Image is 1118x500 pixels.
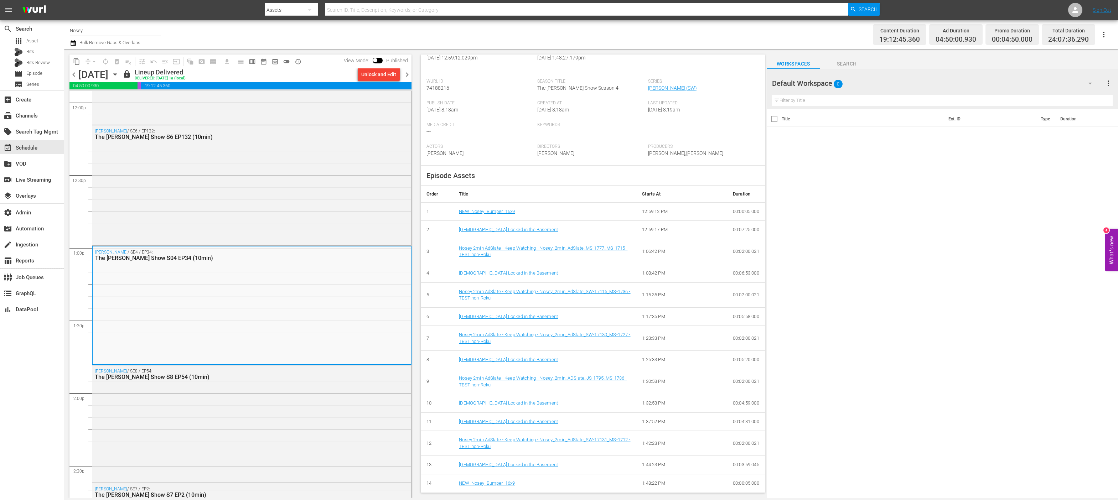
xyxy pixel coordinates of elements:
[459,419,558,424] a: [DEMOGRAPHIC_DATA] Locked in the Basement
[537,100,645,106] span: Created At
[1093,7,1111,13] a: Sign Out
[537,144,645,150] span: Directors
[992,36,1032,44] span: 00:04:50.000
[459,245,627,257] a: Nosey 2min AdSlate - Keep Watching - Nosey_2min_AdSlate_MS-1777_MS-1715 - TEST non-Roku
[636,264,727,282] td: 1:08:42 PM
[4,208,12,217] span: Admin
[879,26,920,36] div: Content Duration
[727,239,765,264] td: 00:02:00.021
[426,144,534,150] span: Actors
[426,129,431,134] span: ---
[421,282,453,307] td: 5
[373,58,378,63] span: Toggle to switch from Published to Draft view.
[95,369,371,380] div: / SE8 / EP54:
[848,3,880,16] button: Search
[421,456,453,474] td: 13
[78,69,108,80] div: [DATE]
[727,351,765,369] td: 00:05:20.000
[879,36,920,44] span: 19:12:45.360
[727,202,765,221] td: 00:00:05.000
[134,54,148,68] span: Customize Events
[421,474,453,493] td: 14
[95,250,128,255] a: [PERSON_NAME]
[4,305,12,314] span: DataPool
[1048,26,1089,36] div: Total Duration
[421,202,453,221] td: 1
[459,462,558,467] a: [DEMOGRAPHIC_DATA] Locked in the Basement
[294,58,301,65] span: history_outlined
[247,56,258,67] span: Week Calendar View
[95,486,127,491] a: [PERSON_NAME]
[100,56,111,67] span: Loop Content
[14,58,23,67] div: Bits Review
[636,186,727,203] th: Starts At
[426,79,534,84] span: Wurl Id
[148,56,159,67] span: Revert to Primary Episode
[727,394,765,413] td: 00:04:59.000
[95,374,371,380] div: The [PERSON_NAME] Show S8 EP54 (10min)
[14,69,23,78] span: Episode
[4,289,12,298] span: GraphQL
[421,326,453,351] td: 7
[4,240,12,249] span: Ingestion
[537,55,585,61] span: [DATE] 1:48:27.179pm
[14,48,23,56] div: Bits
[4,160,12,168] span: VOD
[727,282,765,307] td: 00:02:00.021
[648,85,697,91] a: [PERSON_NAME] (SW)
[111,56,123,67] span: Select an event to delete
[4,6,13,14] span: menu
[421,351,453,369] td: 8
[859,3,878,16] span: Search
[459,314,558,319] a: [DEMOGRAPHIC_DATA] Locked in the Basement
[69,82,138,89] span: 04:50:00.930
[459,357,558,362] a: [DEMOGRAPHIC_DATA] Locked in the Basement
[4,127,12,136] span: Search Tag Mgmt
[283,58,290,65] span: toggle_off
[459,480,515,486] a: NEW_Nosey_Bumper_16x9
[4,192,12,200] span: Overlays
[648,144,755,150] span: Producers
[95,255,370,261] div: The [PERSON_NAME] Show S04 EP34 (10min)
[727,474,765,493] td: 00:00:05.000
[636,394,727,413] td: 1:32:53 PM
[361,68,396,81] div: Unlock and Edit
[727,221,765,239] td: 00:07:25.000
[767,59,820,68] span: Workspaces
[936,36,976,44] span: 04:50:00.930
[834,77,843,92] span: 0
[537,85,618,91] span: The [PERSON_NAME] Show Season 4
[459,209,515,214] a: NEW_Nosey_Bumper_16x9
[727,412,765,431] td: 00:04:31.000
[1105,229,1118,271] button: Open Feedback Widget
[636,202,727,221] td: 12:59:12 PM
[648,150,723,156] span: [PERSON_NAME],[PERSON_NAME]
[636,351,727,369] td: 1:25:33 PM
[421,186,453,203] th: Order
[727,431,765,456] td: 00:02:00.021
[636,307,727,326] td: 1:17:35 PM
[820,59,874,68] span: Search
[69,70,78,79] span: chevron_left
[459,289,630,301] a: Nosey 2min AdSlate - Keep Watching - Nosey_2min_AdSlate_SW-17115_MS-1736 - TEST non-Roku
[426,150,464,156] span: [PERSON_NAME]
[421,369,453,394] td: 9
[772,73,1099,93] div: Default Workspace
[537,122,645,128] span: Keywords
[537,150,574,156] span: [PERSON_NAME]
[648,100,755,106] span: Last Updated
[358,68,400,81] button: Unlock and Edit
[141,82,412,89] span: 19:12:45.360
[4,256,12,265] span: Reports
[135,68,186,76] div: Lineup Delivered
[123,56,134,67] span: Clear Lineup
[123,70,131,78] span: lock
[26,81,39,88] span: Series
[459,375,627,387] a: Nosey 2min AdSlate - Keep Watching - Nosey_2min_ADSlate_JS-1795_MS-1736 - TEST non-Roku
[95,491,371,498] div: The [PERSON_NAME] Show S7 EP2 (10min)
[159,56,171,67] span: Fill episodes with ad slates
[14,80,23,89] span: Series
[4,111,12,120] span: Channels
[636,326,727,351] td: 1:23:33 PM
[26,59,50,66] span: Bits Review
